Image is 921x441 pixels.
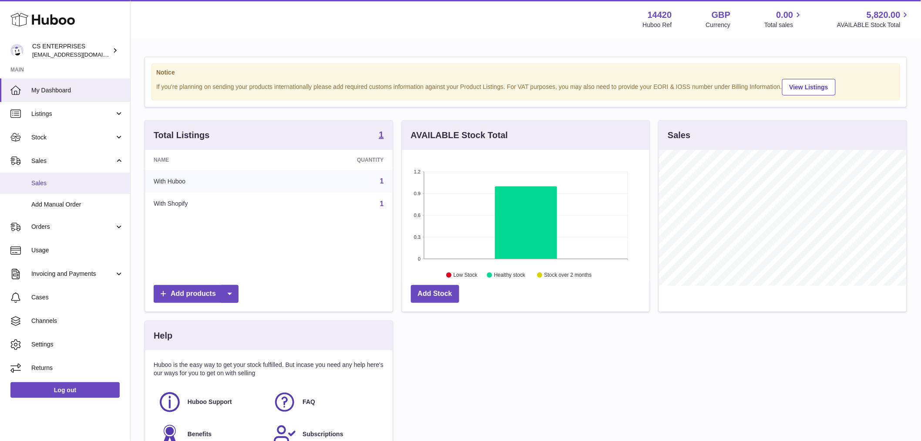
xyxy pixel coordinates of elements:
img: internalAdmin-14420@internal.huboo.com [10,44,24,57]
span: Stock [31,133,114,142]
text: 0.9 [414,191,420,196]
th: Quantity [279,150,393,170]
text: Stock over 2 months [544,272,592,278]
a: 0.00 Total sales [764,9,803,29]
span: Listings [31,110,114,118]
a: 1 [379,130,384,141]
h3: Sales [668,129,690,141]
text: Low Stock [454,272,478,278]
strong: 14420 [648,9,672,21]
span: 0.00 [776,9,793,21]
a: View Listings [782,79,836,95]
td: With Shopify [145,193,279,215]
a: 1 [380,200,384,207]
a: 1 [380,177,384,185]
span: Settings [31,340,124,349]
a: Add products [154,285,239,303]
span: Channels [31,317,124,325]
a: Huboo Support [158,390,264,414]
h3: Total Listings [154,129,210,141]
div: If you're planning on sending your products internationally please add required customs informati... [156,78,895,95]
text: 0.3 [414,234,420,240]
strong: 1 [379,130,384,139]
text: 0.6 [414,213,420,218]
a: Add Stock [411,285,459,303]
span: Huboo Support [188,398,232,406]
span: Orders [31,223,114,231]
h3: Help [154,330,172,342]
span: Cases [31,293,124,302]
div: CS ENTERPRISES [32,42,111,59]
span: Sales [31,157,114,165]
span: Invoicing and Payments [31,270,114,278]
span: Sales [31,179,124,187]
span: Add Manual Order [31,200,124,209]
p: Huboo is the easy way to get your stock fulfilled. But incase you need any help here's our ways f... [154,361,384,377]
text: 1.2 [414,169,420,174]
span: AVAILABLE Stock Total [837,21,911,29]
span: Subscriptions [303,430,343,438]
span: FAQ [303,398,315,406]
span: Benefits [188,430,212,438]
a: 5,820.00 AVAILABLE Stock Total [837,9,911,29]
strong: GBP [712,9,730,21]
strong: Notice [156,68,895,77]
div: Currency [706,21,731,29]
span: 5,820.00 [867,9,901,21]
td: With Huboo [145,170,279,193]
span: My Dashboard [31,86,124,95]
h3: AVAILABLE Stock Total [411,129,508,141]
span: Total sales [764,21,803,29]
span: Usage [31,246,124,254]
a: Log out [10,382,120,398]
text: Healthy stock [494,272,526,278]
a: FAQ [273,390,379,414]
span: [EMAIL_ADDRESS][DOMAIN_NAME] [32,51,128,58]
th: Name [145,150,279,170]
text: 0 [418,256,420,261]
div: Huboo Ref [643,21,672,29]
span: Returns [31,364,124,372]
